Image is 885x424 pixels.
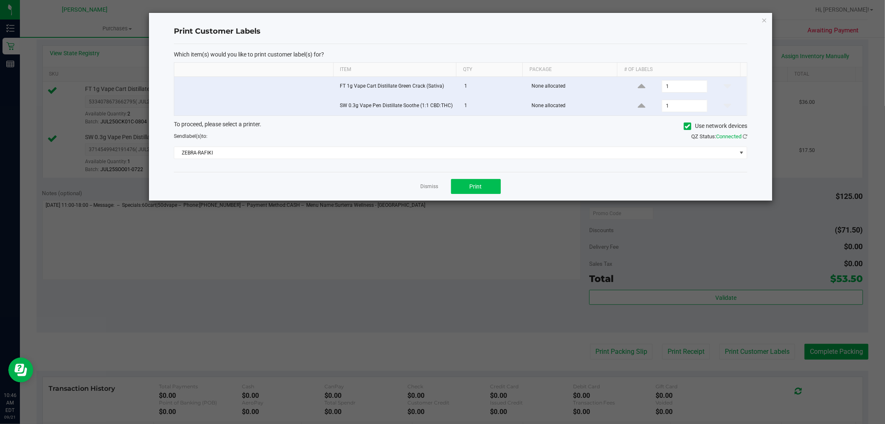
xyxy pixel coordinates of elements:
[185,133,202,139] span: label(s)
[335,77,459,96] td: FT 1g Vape Cart Distillate Green Crack (Sativa)
[684,122,747,130] label: Use network devices
[168,120,753,132] div: To proceed, please select a printer.
[527,77,622,96] td: None allocated
[459,96,527,115] td: 1
[335,96,459,115] td: SW 0.3g Vape Pen Distillate Soothe (1:1 CBD:THC)
[691,133,747,140] span: QZ Status:
[522,63,617,77] th: Package
[174,133,207,139] span: Send to:
[174,147,736,159] span: ZEBRA-RAFIKI
[459,77,527,96] td: 1
[470,183,482,190] span: Print
[451,179,501,194] button: Print
[174,51,747,58] p: Which item(s) would you like to print customer label(s) for?
[174,26,747,37] h4: Print Customer Labels
[456,63,522,77] th: Qty
[617,63,740,77] th: # of labels
[421,183,439,190] a: Dismiss
[333,63,456,77] th: Item
[716,133,741,140] span: Connected
[527,96,622,115] td: None allocated
[8,358,33,382] iframe: Resource center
